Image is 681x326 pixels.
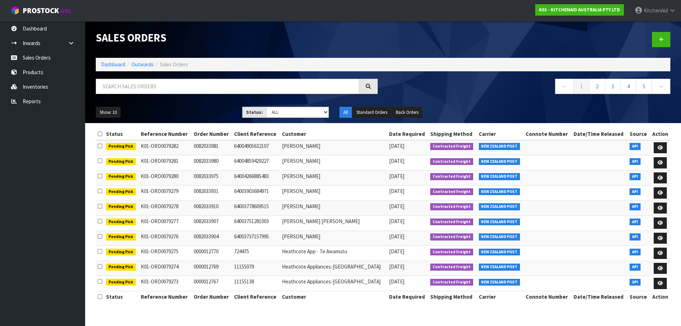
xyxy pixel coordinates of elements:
td: Heathcote Appliances-[GEOGRAPHIC_DATA] [280,276,387,291]
a: 2 [589,79,605,94]
td: Heathcote Appliances-[GEOGRAPHIC_DATA] [280,261,387,276]
span: API [630,249,641,256]
a: Outwards [132,61,154,68]
td: 11155138 [232,276,280,291]
td: 0082033975 [192,170,232,186]
small: WMS [60,8,71,15]
a: ← [555,79,574,94]
span: Contracted Freight [430,143,473,150]
span: [DATE] [389,143,404,149]
th: Order Number [192,291,232,302]
span: Contracted Freight [430,279,473,286]
td: 0000012767 [192,276,232,291]
span: Contracted Freight [430,203,473,210]
a: 1 [574,79,589,94]
th: Date Required [387,128,428,140]
td: K01-ORD0079273 [139,276,192,291]
td: 64003751281003 [232,216,280,231]
th: Client Reference [232,291,280,302]
span: Sales Orders [160,61,188,68]
a: 5 [636,79,652,94]
th: Carrier [477,128,524,140]
th: Date/Time Released [572,291,628,302]
td: 64004859429227 [232,155,280,171]
td: K01-ORD0079277 [139,216,192,231]
span: Pending Pick [106,249,136,256]
td: [PERSON_NAME] [280,155,387,171]
span: Contracted Freight [430,264,473,271]
td: 0082033907 [192,216,232,231]
a: 3 [605,79,621,94]
th: Order Number [192,128,232,140]
span: Pending Pick [106,279,136,286]
strong: K01 - KITCHENAID AUSTRALIA PTY LTD [539,7,620,13]
span: ProStock [23,6,59,15]
span: NEW ZEALAND POST [479,219,520,226]
th: Reference Number [139,291,192,302]
span: NEW ZEALAND POST [479,188,520,195]
th: Source [628,291,650,302]
td: 64004905632107 [232,140,280,155]
td: K01-ORD0079280 [139,170,192,186]
span: [DATE] [389,233,404,240]
th: Status [104,291,139,302]
span: Contracted Freight [430,188,473,195]
th: Status [104,128,139,140]
span: NEW ZEALAND POST [479,158,520,165]
span: API [630,203,641,210]
span: Contracted Freight [430,249,473,256]
span: API [630,219,641,226]
span: NEW ZEALAND POST [479,173,520,180]
td: K01-ORD0079275 [139,246,192,261]
td: [PERSON_NAME] [280,231,387,246]
span: Contracted Freight [430,158,473,165]
span: Pending Pick [106,158,136,165]
span: Pending Pick [106,203,136,210]
td: [PERSON_NAME] [280,140,387,155]
td: [PERSON_NAME] [280,170,387,186]
td: 0000012770 [192,246,232,261]
span: API [630,264,641,271]
span: NEW ZEALAND POST [479,249,520,256]
td: 0082033980 [192,155,232,171]
strong: Status: [246,109,263,115]
span: NEW ZEALAND POST [479,279,520,286]
h1: Sales Orders [96,32,378,44]
th: Shipping Method [428,291,477,302]
button: All [339,107,352,118]
span: API [630,173,641,180]
span: Pending Pick [106,219,136,226]
span: Pending Pick [106,264,136,271]
th: Connote Number [524,291,572,302]
a: Dashboard [101,61,125,68]
span: Pending Pick [106,143,136,150]
button: Show: 10 [96,107,121,118]
span: API [630,158,641,165]
span: [DATE] [389,278,404,285]
span: Contracted Freight [430,173,473,180]
span: [DATE] [389,218,404,225]
a: → [652,79,670,94]
span: Pending Pick [106,188,136,195]
span: [DATE] [389,248,404,255]
span: API [630,188,641,195]
th: Connote Number [524,128,572,140]
span: Contracted Freight [430,219,473,226]
th: Date/Time Released [572,128,628,140]
a: 4 [620,79,636,94]
th: Customer [280,291,387,302]
td: K01-ORD0079276 [139,231,192,246]
td: K01-ORD0079281 [139,155,192,171]
span: API [630,233,641,241]
td: 64003778609515 [232,200,280,216]
input: Search sales orders [96,79,359,94]
span: [DATE] [389,173,404,179]
td: 0082033904 [192,231,232,246]
td: 64003737157995 [232,231,280,246]
span: API [630,279,641,286]
span: NEW ZEALAND POST [479,203,520,210]
span: [DATE] [389,203,404,210]
span: [DATE] [389,188,404,194]
th: Reference Number [139,128,192,140]
span: Contracted Freight [430,233,473,241]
